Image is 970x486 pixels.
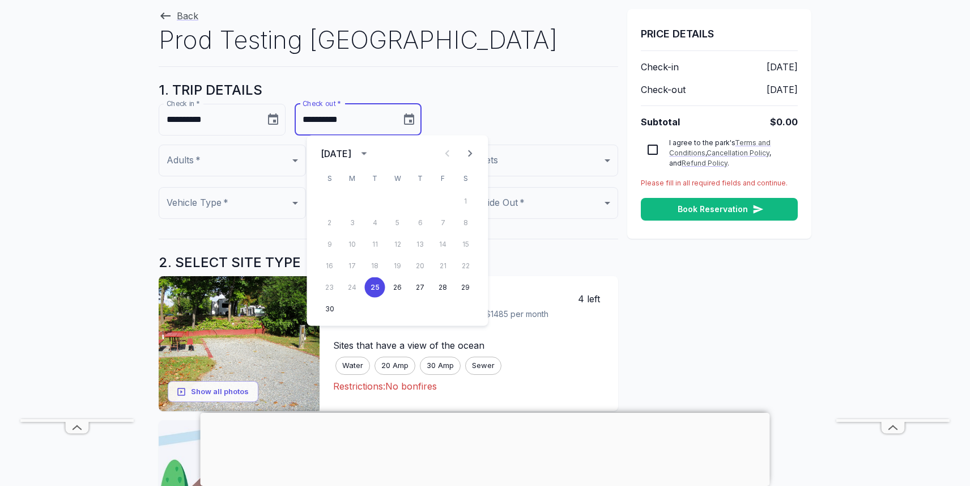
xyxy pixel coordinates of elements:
span: Check-out [641,83,686,96]
span: Monday [342,167,363,190]
button: Choose date, selected date is Nov 24, 2025 [262,108,284,131]
a: Terms and Conditions [669,138,771,157]
a: Back [159,10,198,22]
button: 30 [320,299,340,319]
span: Subtotal [641,115,680,129]
span: Water [336,360,369,371]
span: 4 left [578,293,609,305]
button: Book Reservation [641,198,798,221]
h1: Prod Testing [GEOGRAPHIC_DATA] [159,23,618,57]
button: 29 [456,277,476,298]
button: 25 [365,277,385,298]
div: [DATE] [321,147,351,160]
span: Sunday [320,167,340,190]
button: 27 [410,277,431,298]
span: $0.00 [770,115,798,129]
button: calendar view is open, switch to year view [355,144,374,163]
img: Standard Site [159,276,320,412]
button: Next month [459,142,482,165]
a: Cancellation Policy [707,149,769,157]
h6: PRICE DETAILS [641,27,798,41]
label: Check out [303,99,341,108]
span: [DATE] [767,60,798,74]
span: Saturday [456,167,476,190]
span: Wednesday [388,167,408,190]
span: 30 Amp [420,360,460,371]
button: 28 [433,277,453,298]
span: Friday [433,167,453,190]
p: Restrictions: No bonfires [333,379,605,393]
p: Please fill in all required fields and continue. [641,178,798,189]
span: Check-in [641,60,679,74]
a: Refund Policy [682,159,727,167]
span: I agree to the park's , , and . [669,138,773,167]
button: 26 [388,277,408,298]
span: Tuesday [365,167,385,190]
iframe: Advertisement [20,79,134,419]
h5: 2. SELECT SITE TYPE [159,248,618,276]
span: [DATE] [767,83,798,96]
iframe: Advertisement [836,79,950,419]
span: Thursday [410,167,431,190]
label: Check in [167,99,200,108]
span: 20 Amp [375,360,415,371]
span: Sewer [466,360,501,371]
button: Show all photos [168,381,258,402]
h5: 1. TRIP DETAILS [159,76,618,104]
iframe: Advertisement [201,413,770,483]
button: Choose date, selected date is Nov 25, 2025 [398,108,420,131]
p: Sites that have a view of the ocean [333,339,605,352]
